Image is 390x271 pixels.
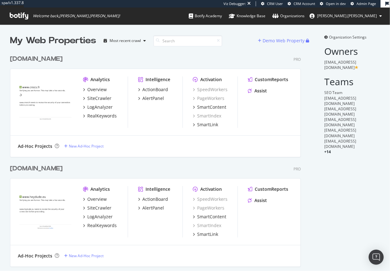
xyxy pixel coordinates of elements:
div: Activation [200,186,222,192]
div: CustomReports [255,186,288,192]
a: SmartContent [193,104,226,110]
div: Assist [254,197,267,204]
span: [EMAIL_ADDRESS][DOMAIN_NAME] [324,106,356,117]
div: SmartIndex [193,113,221,119]
div: AlertPanel [142,95,164,102]
a: Open in dev [320,1,346,6]
button: Demo Web Property [258,36,306,46]
span: [EMAIL_ADDRESS][DOMAIN_NAME] [324,60,356,70]
div: [DOMAIN_NAME] [10,164,63,173]
div: RealKeywords [87,222,117,229]
a: Assist [248,88,267,94]
div: Assist [254,88,267,94]
div: SmartLink [197,122,218,128]
span: Open in dev [326,1,346,6]
span: [EMAIL_ADDRESS][DOMAIN_NAME] [324,117,356,128]
a: CustomReports [248,76,288,83]
a: SmartLink [193,122,218,128]
div: LogAnalyzer [87,214,113,220]
a: RealKeywords [83,113,117,119]
div: Ad-Hoc Projects [18,143,52,149]
a: SiteCrawler [83,95,111,102]
a: LogAnalyzer [83,214,113,220]
a: CRM User [261,1,283,6]
div: RealKeywords [87,113,117,119]
a: Overview [83,86,107,93]
h2: Teams [324,76,380,87]
div: AlertPanel [142,205,164,211]
a: Overview [83,196,107,202]
div: ActionBoard [142,86,168,93]
a: New Ad-Hoc Project [64,253,104,258]
span: CRM User [267,1,283,6]
span: [EMAIL_ADDRESS][DOMAIN_NAME] [324,138,356,149]
div: [DOMAIN_NAME] [10,55,63,64]
div: SEO Team [324,90,380,95]
span: [EMAIL_ADDRESS][DOMAIN_NAME] [324,96,356,106]
a: SmartIndex [193,222,221,229]
div: Open Intercom Messenger [369,250,384,265]
div: Botify Academy [189,13,222,19]
button: Most recent crawl [101,36,148,46]
a: AlertPanel [138,95,164,102]
a: SpeedWorkers [193,196,228,202]
a: PageWorkers [193,95,224,102]
div: New Ad-Hoc Project [69,253,104,258]
span: CRM Account [294,1,315,6]
a: SiteCrawler [83,205,111,211]
a: RealKeywords [83,222,117,229]
div: Activation [200,76,222,83]
a: Demo Web Property [258,38,306,43]
a: New Ad-Hoc Project [64,143,104,149]
img: crocs.fr [18,76,73,121]
div: My Web Properties [10,34,96,47]
a: Organizations [272,8,305,24]
a: SpeedWorkers [193,86,228,93]
a: ActionBoard [138,196,168,202]
div: Most recent crawl [110,39,141,43]
a: LogAnalyzer [83,104,113,110]
span: Admin Page [357,1,376,6]
a: PageWorkers [193,205,224,211]
h2: Owners [324,46,380,56]
div: CustomReports [255,76,288,83]
button: [PERSON_NAME].[PERSON_NAME] [305,11,387,21]
div: SiteCrawler [87,95,111,102]
div: Analytics [90,76,110,83]
div: Ad-Hoc Projects [18,253,52,259]
a: SmartLink [193,231,218,237]
span: + 14 [324,149,331,154]
div: Overview [87,196,107,202]
a: CustomReports [248,186,288,192]
a: [DOMAIN_NAME] [10,164,65,173]
div: SmartContent [197,214,226,220]
div: Viz Debugger: [223,1,246,6]
div: New Ad-Hoc Project [69,143,104,149]
div: Pro [294,166,301,172]
div: SmartContent [197,104,226,110]
a: Admin Page [351,1,376,6]
div: ActionBoard [142,196,168,202]
span: Welcome back, [PERSON_NAME].[PERSON_NAME] ! [33,13,120,18]
div: SmartLink [197,231,218,237]
span: Organization Settings [329,34,367,40]
a: ActionBoard [138,86,168,93]
div: Intelligence [146,76,170,83]
div: Intelligence [146,186,170,192]
a: CRM Account [288,1,315,6]
a: Assist [248,197,267,204]
div: Knowledge Base [229,13,265,19]
div: LogAnalyzer [87,104,113,110]
div: Pro [294,57,301,62]
div: Demo Web Property [263,38,305,44]
a: Knowledge Base [229,8,265,24]
div: SiteCrawler [87,205,111,211]
a: Botify Academy [189,8,222,24]
input: Search [153,35,222,46]
span: [EMAIL_ADDRESS][DOMAIN_NAME] [324,128,356,138]
div: Overview [87,86,107,93]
